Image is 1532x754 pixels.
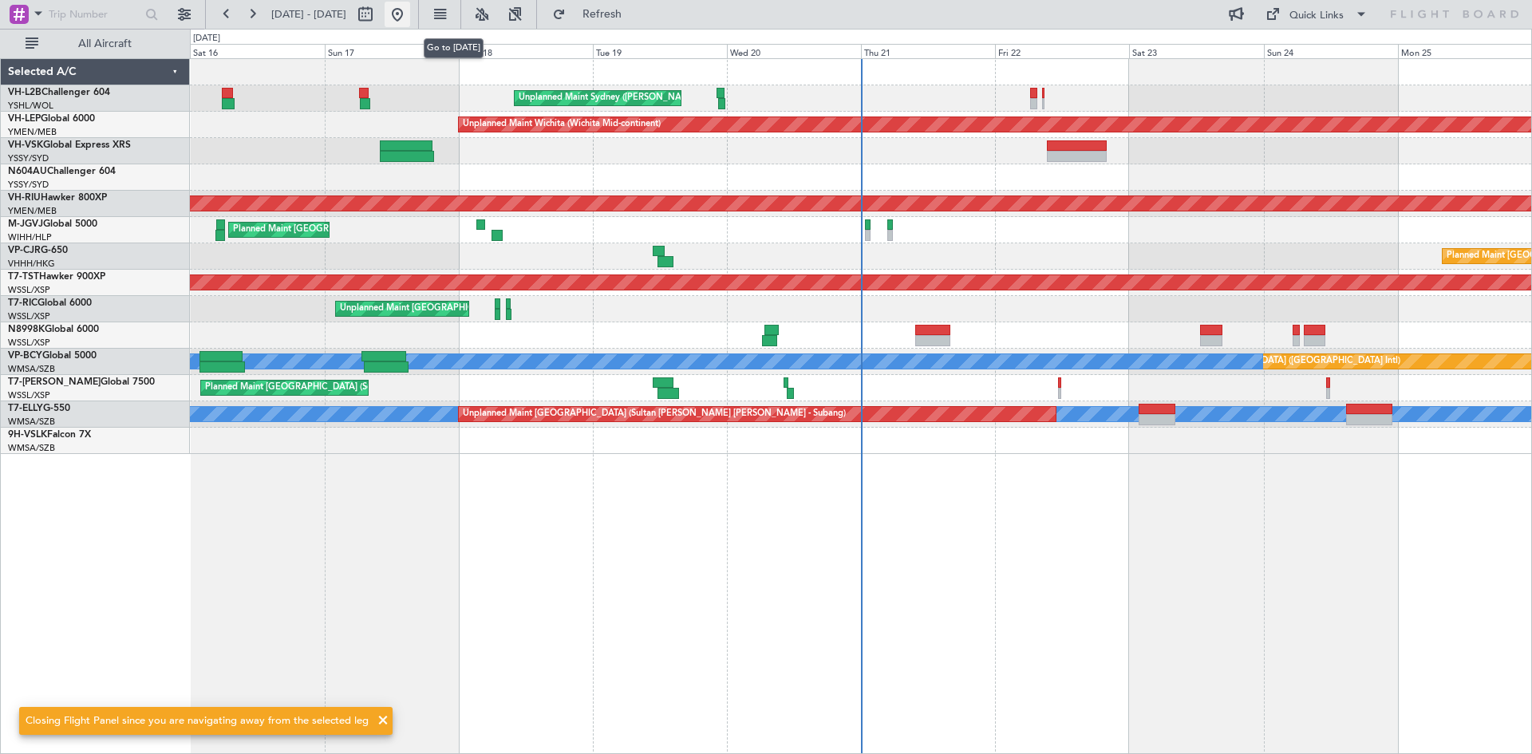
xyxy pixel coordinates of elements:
span: VH-L2B [8,88,41,97]
span: VH-LEP [8,114,41,124]
a: VH-RIUHawker 800XP [8,193,107,203]
a: 9H-VSLKFalcon 7X [8,430,91,440]
a: WMSA/SZB [8,416,55,428]
a: VH-LEPGlobal 6000 [8,114,95,124]
span: VP-CJR [8,246,41,255]
div: Planned Maint [GEOGRAPHIC_DATA] ([GEOGRAPHIC_DATA] Intl) [1134,349,1400,373]
span: [DATE] - [DATE] [271,7,346,22]
span: VH-RIU [8,193,41,203]
div: Thu 21 [861,44,995,58]
a: T7-[PERSON_NAME]Global 7500 [8,377,155,387]
a: YMEN/MEB [8,126,57,138]
div: Unplanned Maint [GEOGRAPHIC_DATA] (Seletar) [340,297,539,321]
a: N604AUChallenger 604 [8,167,116,176]
span: N604AU [8,167,47,176]
div: Unplanned Maint Sydney ([PERSON_NAME] Intl) [519,86,715,110]
span: T7-[PERSON_NAME] [8,377,101,387]
a: WSSL/XSP [8,389,50,401]
a: YSHL/WOL [8,100,53,112]
a: T7-TSTHawker 900XP [8,272,105,282]
div: Sun 17 [325,44,459,58]
span: 9H-VSLK [8,430,47,440]
div: Unplanned Maint Wichita (Wichita Mid-continent) [463,113,661,136]
a: WSSL/XSP [8,284,50,296]
div: Mon 18 [459,44,593,58]
button: Refresh [545,2,641,27]
div: Closing Flight Panel since you are navigating away from the selected leg [26,713,369,729]
a: WMSA/SZB [8,442,55,454]
a: YMEN/MEB [8,205,57,217]
a: WSSL/XSP [8,310,50,322]
div: Fri 22 [995,44,1129,58]
span: M-JGVJ [8,219,43,229]
a: WMSA/SZB [8,363,55,375]
span: N8998K [8,325,45,334]
div: Planned Maint [GEOGRAPHIC_DATA] (Seletar) [233,218,421,242]
div: Quick Links [1289,8,1344,24]
div: Sat 16 [190,44,324,58]
a: VP-BCYGlobal 5000 [8,351,97,361]
div: Go to [DATE] [424,38,484,58]
span: T7-RIC [8,298,38,308]
div: Tue 19 [593,44,727,58]
a: WIHH/HLP [8,231,52,243]
a: YSSY/SYD [8,179,49,191]
a: VH-L2BChallenger 604 [8,88,110,97]
button: All Aircraft [18,31,173,57]
a: VH-VSKGlobal Express XRS [8,140,131,150]
div: Sun 24 [1264,44,1398,58]
div: Sat 23 [1129,44,1263,58]
div: Unplanned Maint [GEOGRAPHIC_DATA] (Sultan [PERSON_NAME] [PERSON_NAME] - Subang) [463,402,846,426]
a: WSSL/XSP [8,337,50,349]
span: T7-ELLY [8,404,43,413]
span: Refresh [569,9,636,20]
a: T7-ELLYG-550 [8,404,70,413]
a: N8998KGlobal 6000 [8,325,99,334]
div: Planned Maint [GEOGRAPHIC_DATA] (Seletar) [205,376,393,400]
span: VH-VSK [8,140,43,150]
input: Trip Number [49,2,140,26]
div: Wed 20 [727,44,861,58]
a: T7-RICGlobal 6000 [8,298,92,308]
button: Quick Links [1258,2,1376,27]
a: VP-CJRG-650 [8,246,68,255]
span: VP-BCY [8,351,42,361]
a: YSSY/SYD [8,152,49,164]
a: VHHH/HKG [8,258,55,270]
span: T7-TST [8,272,39,282]
a: M-JGVJGlobal 5000 [8,219,97,229]
span: All Aircraft [41,38,168,49]
div: Mon 25 [1398,44,1532,58]
div: [DATE] [193,32,220,45]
